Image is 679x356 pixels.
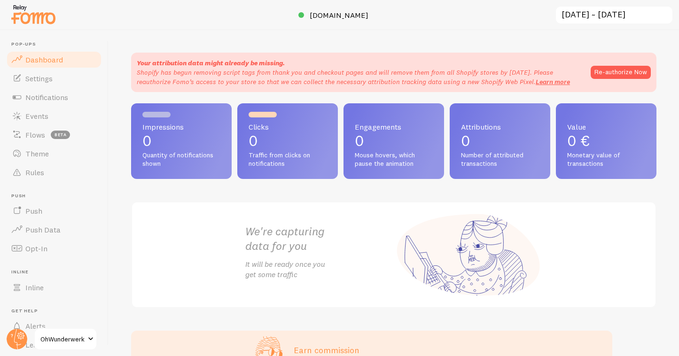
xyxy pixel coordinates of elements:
[25,206,42,216] span: Push
[25,244,47,253] span: Opt-In
[249,151,327,168] span: Traffic from clicks on notifications
[6,69,102,88] a: Settings
[355,133,433,148] p: 0
[10,2,57,26] img: fomo-relay-logo-orange.svg
[461,123,539,131] span: Attributions
[25,168,44,177] span: Rules
[25,55,63,64] span: Dashboard
[11,41,102,47] span: Pop-ups
[567,151,645,168] span: Monetary value of transactions
[25,283,44,292] span: Inline
[536,77,570,86] a: Learn more
[355,151,433,168] span: Mouse hovers, which pause the animation
[249,123,327,131] span: Clicks
[25,225,61,234] span: Push Data
[51,131,70,139] span: beta
[25,149,49,158] span: Theme
[6,88,102,107] a: Notifications
[249,133,327,148] p: 0
[142,133,220,148] p: 0
[461,151,539,168] span: Number of attributed transactions
[245,224,394,253] h2: We're capturing data for you
[142,151,220,168] span: Quantity of notifications shown
[6,107,102,125] a: Events
[11,269,102,275] span: Inline
[11,193,102,199] span: Push
[245,259,394,280] p: It will be ready once you get some traffic
[6,201,102,220] a: Push
[6,220,102,239] a: Push Data
[6,239,102,258] a: Opt-In
[25,74,53,83] span: Settings
[25,321,46,331] span: Alerts
[25,93,68,102] span: Notifications
[567,132,590,150] span: 0 €
[6,125,102,144] a: Flows beta
[567,123,645,131] span: Value
[6,317,102,335] a: Alerts
[294,345,493,356] h3: Earn commission
[40,333,85,345] span: OhWunderwerk
[6,144,102,163] a: Theme
[142,123,220,131] span: Impressions
[34,328,97,350] a: OhWunderwerk
[355,123,433,131] span: Engagements
[591,66,651,79] button: Re-authorize Now
[6,163,102,182] a: Rules
[25,130,45,139] span: Flows
[11,308,102,314] span: Get Help
[6,278,102,297] a: Inline
[6,50,102,69] a: Dashboard
[137,59,285,67] strong: Your attribution data might already be missing.
[137,68,581,86] p: Shopify has begun removing script tags from thank you and checkout pages and will remove them fro...
[461,133,539,148] p: 0
[25,111,48,121] span: Events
